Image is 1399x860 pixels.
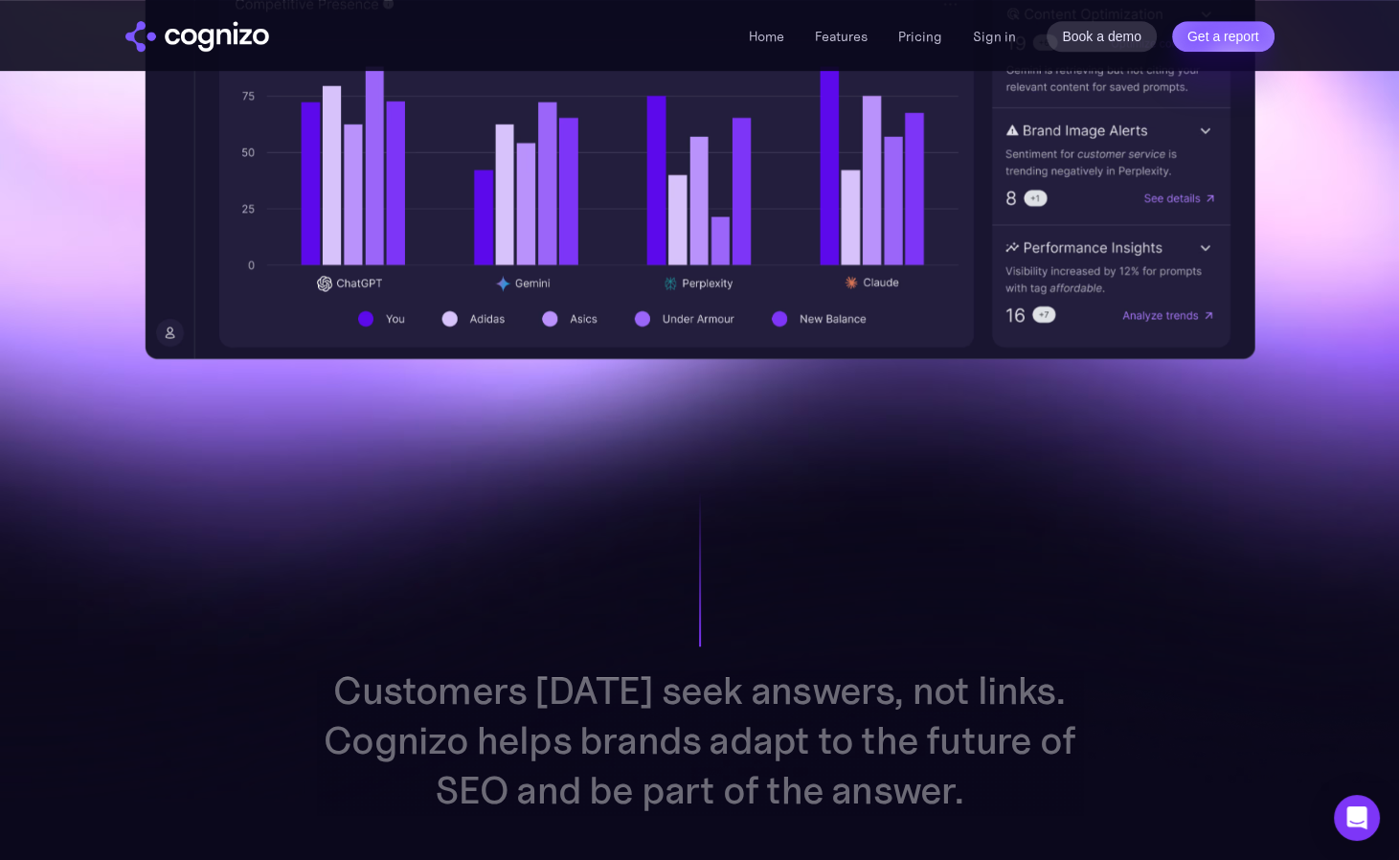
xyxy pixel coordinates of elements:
[898,28,942,45] a: Pricing
[973,25,1016,48] a: Sign in
[317,666,1083,815] p: Customers [DATE] seek answers, not links. Cognizo helps brands adapt to the future of SEO and be ...
[125,21,269,52] a: home
[815,28,868,45] a: Features
[1334,795,1380,841] div: Open Intercom Messenger
[1172,21,1275,52] a: Get a report
[125,21,269,52] img: cognizo logo
[1047,21,1157,52] a: Book a demo
[749,28,784,45] a: Home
